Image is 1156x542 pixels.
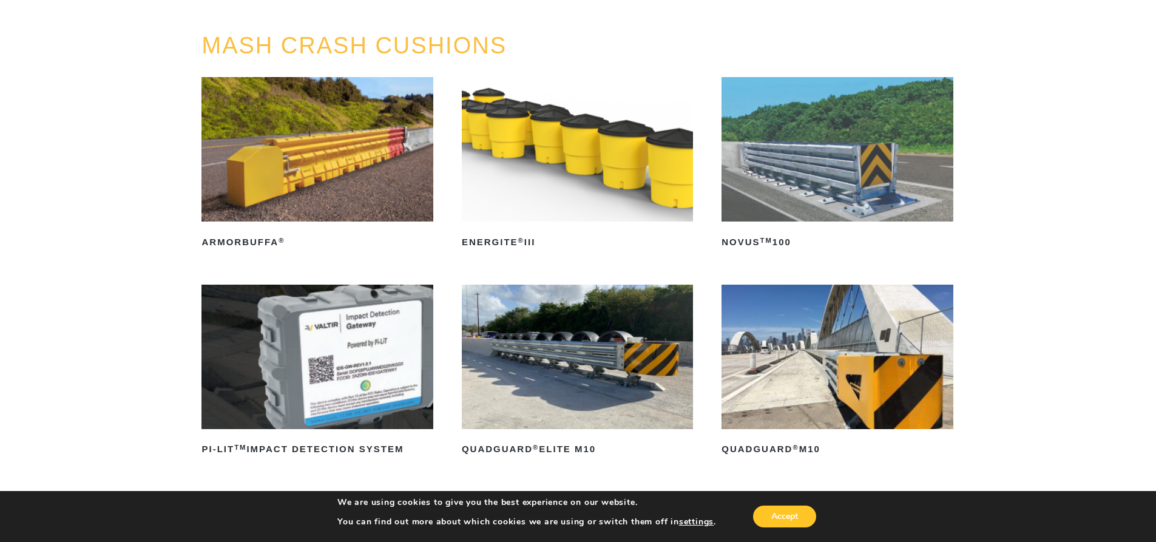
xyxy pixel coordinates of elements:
[234,444,246,451] sup: TM
[462,440,693,459] h2: QuadGuard Elite M10
[462,232,693,252] h2: ENERGITE III
[722,285,953,459] a: QuadGuard®M10
[760,237,772,244] sup: TM
[201,440,433,459] h2: PI-LIT Impact Detection System
[793,444,799,451] sup: ®
[201,232,433,252] h2: ArmorBuffa
[201,285,433,459] a: PI-LITTMImpact Detection System
[679,517,714,527] button: settings
[722,440,953,459] h2: QuadGuard M10
[201,77,433,252] a: ArmorBuffa®
[753,506,816,527] button: Accept
[722,77,953,252] a: NOVUSTM100
[201,33,507,58] a: MASH CRASH CUSHIONS
[462,285,693,459] a: QuadGuard®Elite M10
[337,517,716,527] p: You can find out more about which cookies we are using or switch them off in .
[518,237,524,244] sup: ®
[337,497,716,508] p: We are using cookies to give you the best experience on our website.
[279,237,285,244] sup: ®
[462,77,693,252] a: ENERGITE®III
[722,232,953,252] h2: NOVUS 100
[533,444,539,451] sup: ®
